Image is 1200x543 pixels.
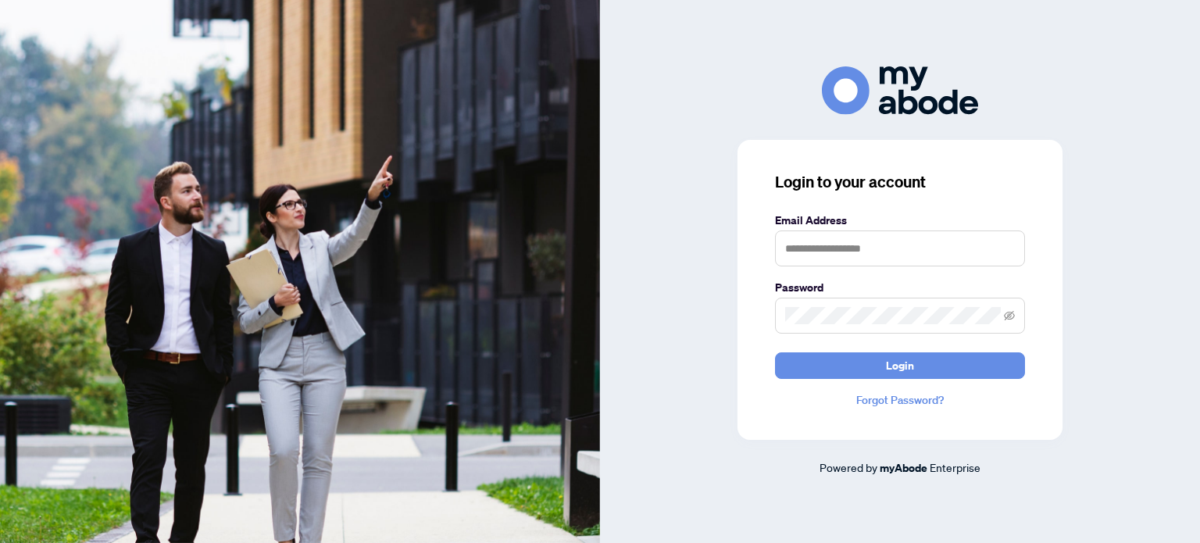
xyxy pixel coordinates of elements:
[820,460,877,474] span: Powered by
[775,212,1025,229] label: Email Address
[775,391,1025,409] a: Forgot Password?
[822,66,978,114] img: ma-logo
[775,171,1025,193] h3: Login to your account
[775,279,1025,296] label: Password
[880,459,927,477] a: myAbode
[886,353,914,378] span: Login
[930,460,980,474] span: Enterprise
[1004,310,1015,321] span: eye-invisible
[775,352,1025,379] button: Login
